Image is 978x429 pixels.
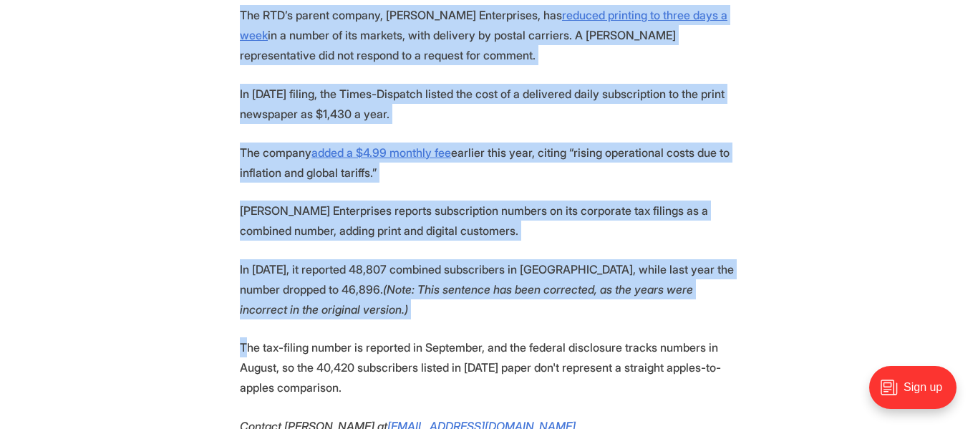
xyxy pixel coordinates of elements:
p: In [DATE] filing, the Times-Dispatch listed the cost of a delivered daily subscription to the pri... [240,84,738,124]
p: The company earlier this year, citing “rising operational costs due to inflation and global tarif... [240,143,738,183]
iframe: portal-trigger [857,359,978,429]
p: The tax-filing number is reported in September, and the federal disclosure tracks numbers in Augu... [240,337,738,397]
p: The RTD’s parent company, [PERSON_NAME] Enterprises, has in a number of its markets, with deliver... [240,5,738,65]
p: [PERSON_NAME] Enterprises reports subscription numbers on its corporate tax filings as a combined... [240,201,738,241]
p: In [DATE], it reported 48,807 combined subscribers in [GEOGRAPHIC_DATA], while last year the numb... [240,259,738,319]
a: added a $4.99 monthly fee [311,145,451,160]
em: (Note: This sentence has been corrected, as the years were incorrect in the original version.) [240,282,693,317]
